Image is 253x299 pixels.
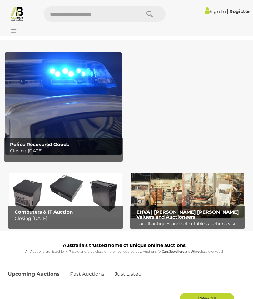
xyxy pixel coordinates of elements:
img: Police Recovered Goods [5,52,122,155]
strong: Wine [191,249,199,254]
h1: Australia's trusted home of unique online auctions [8,243,241,248]
b: EHVA | [PERSON_NAME] [PERSON_NAME] Valuers and Auctioneers [136,209,239,220]
img: EHVA | Evans Hastings Valuers and Auctioneers [131,167,244,218]
p: For all antiques and collectables auctions visit: EHVA [136,220,242,235]
a: Sign In [205,8,226,14]
p: All Auctions are listed for 4-7 days and bids close on their scheduled day. Auctions for , and cl... [8,249,241,254]
strong: Jewellery [169,249,184,254]
img: Allbids.com.au [10,6,24,21]
a: Police Recovered Goods Police Recovered Goods Closing [DATE] [5,52,122,155]
a: Past Auctions [65,265,109,283]
a: Register [229,8,250,14]
a: EHVA | Evans Hastings Valuers and Auctioneers EHVA | [PERSON_NAME] [PERSON_NAME] Valuers and Auct... [131,167,244,218]
a: Computers & IT Auction Computers & IT Auction Closing [DATE] [9,167,122,218]
strong: Cars [162,249,169,254]
span: | [227,8,228,15]
a: Just Listed [110,265,146,283]
b: Computers & IT Auction [15,209,73,215]
img: Computers & IT Auction [9,167,122,218]
button: Search [134,6,166,22]
p: Closing [DATE] [15,215,120,222]
p: Closing [DATE] [10,147,120,155]
b: Police Recovered Goods [10,141,69,147]
a: Upcoming Auctions [8,265,64,283]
